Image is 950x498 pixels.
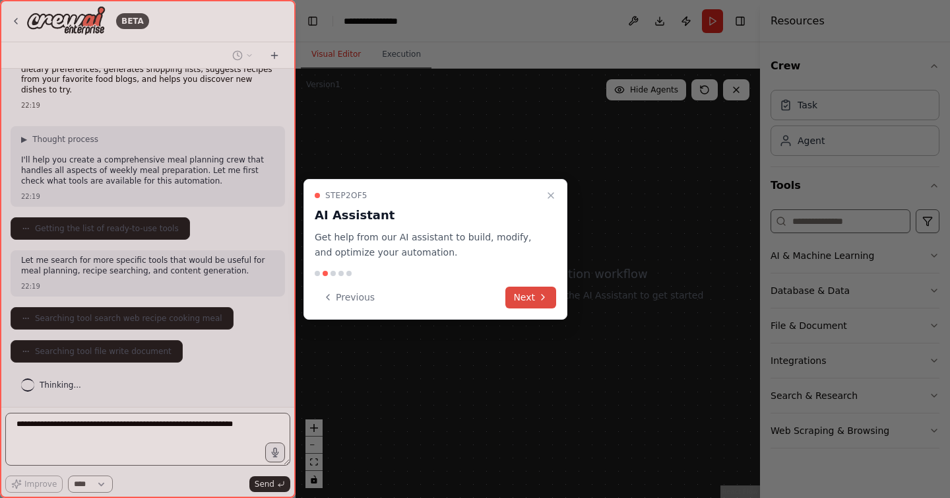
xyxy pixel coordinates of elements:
p: Get help from our AI assistant to build, modify, and optimize your automation. [315,230,540,260]
span: Step 2 of 5 [325,190,367,201]
button: Next [505,287,556,308]
button: Previous [315,287,383,308]
button: Close walkthrough [543,188,559,203]
button: Hide left sidebar [303,12,322,30]
h3: AI Assistant [315,206,540,225]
